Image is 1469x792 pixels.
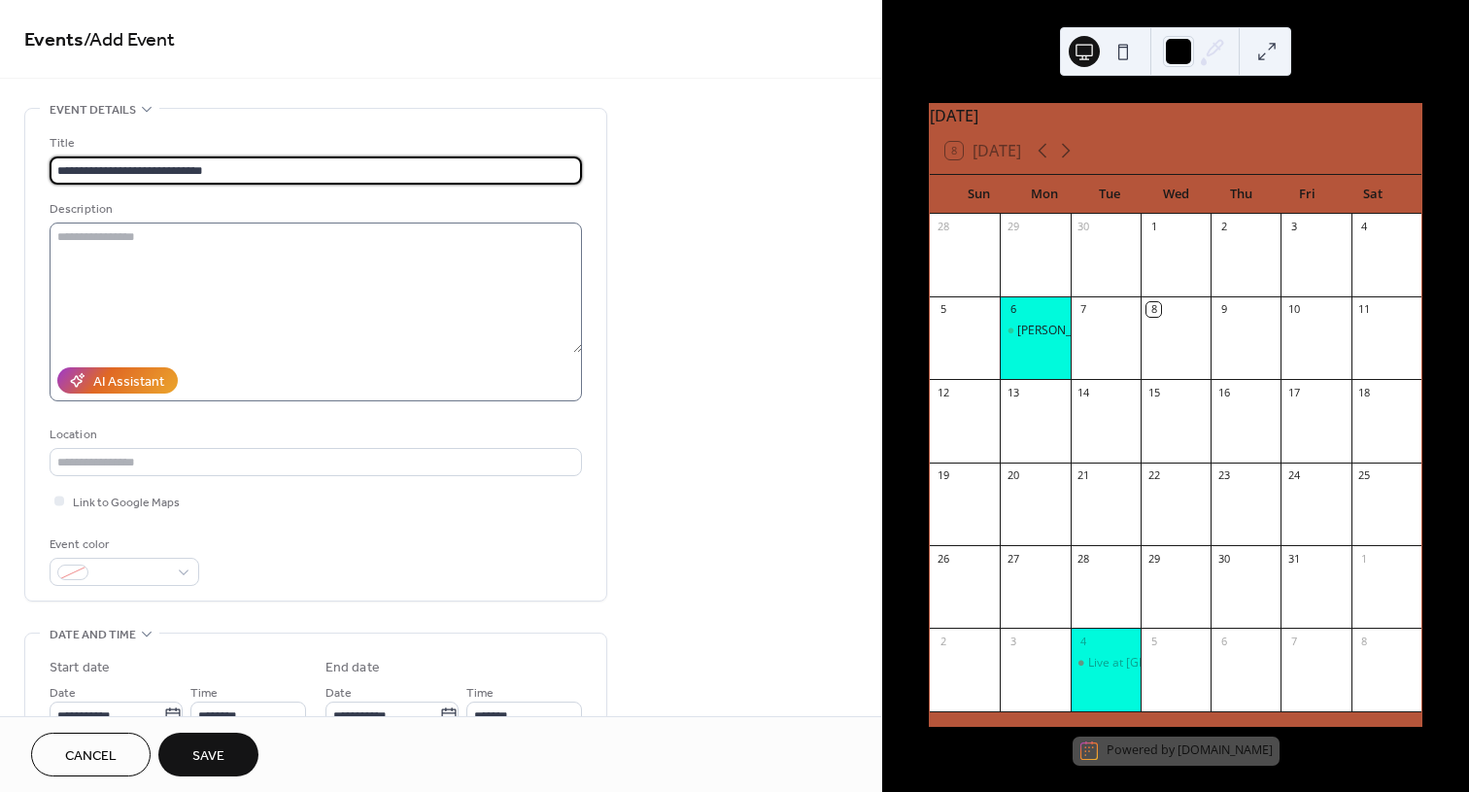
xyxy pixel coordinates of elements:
span: Event details [50,100,136,121]
div: Start date [50,658,110,678]
div: 5 [1146,634,1161,648]
div: 13 [1006,385,1020,399]
div: 4 [1357,220,1372,234]
span: / Add Event [84,21,175,59]
div: 25 [1357,468,1372,483]
div: Wed [1143,175,1209,214]
div: 29 [1146,551,1161,566]
a: [DOMAIN_NAME] [1178,742,1273,759]
button: Cancel [31,733,151,776]
div: Description [50,199,578,220]
button: AI Assistant [57,367,178,394]
div: 8 [1357,634,1372,648]
div: Location [50,425,578,445]
div: 6 [1006,302,1020,317]
div: 7 [1286,634,1301,648]
div: 18 [1357,385,1372,399]
div: 7 [1076,302,1091,317]
div: 24 [1286,468,1301,483]
span: Time [190,683,218,704]
div: 17 [1286,385,1301,399]
div: 31 [1286,551,1301,566]
div: 16 [1216,385,1231,399]
div: Marti Moreno at Zhora Darling [1000,323,1070,339]
div: [DATE] [930,104,1421,127]
div: Tue [1077,175,1144,214]
div: 27 [1006,551,1020,566]
div: 3 [1286,220,1301,234]
div: 30 [1216,551,1231,566]
div: Sat [1340,175,1406,214]
div: AI Assistant [93,372,164,393]
div: Mon [1011,175,1077,214]
div: 2 [936,634,950,648]
div: 26 [936,551,950,566]
div: 14 [1076,385,1091,399]
div: 3 [1006,634,1020,648]
div: 6 [1216,634,1231,648]
div: Live at [GEOGRAPHIC_DATA] [1088,655,1244,671]
div: Title [50,133,578,154]
div: 22 [1146,468,1161,483]
div: 9 [1216,302,1231,317]
span: Date and time [50,625,136,645]
div: 10 [1286,302,1301,317]
span: Cancel [65,746,117,767]
div: Event color [50,534,195,555]
div: End date [325,658,380,678]
div: 2 [1216,220,1231,234]
div: 30 [1076,220,1091,234]
span: Save [192,746,224,767]
div: Thu [1209,175,1275,214]
span: Link to Google Maps [73,493,180,513]
a: Events [24,21,84,59]
div: 1 [1146,220,1161,234]
span: Date [50,683,76,704]
div: 29 [1006,220,1020,234]
div: 1 [1357,551,1372,566]
div: Powered by [1107,742,1273,759]
div: 5 [936,302,950,317]
div: Live at Aster Cafe [1071,655,1141,671]
div: 21 [1076,468,1091,483]
div: 28 [936,220,950,234]
span: Time [466,683,494,704]
div: 19 [936,468,950,483]
div: 11 [1357,302,1372,317]
div: 12 [936,385,950,399]
div: 23 [1216,468,1231,483]
div: 15 [1146,385,1161,399]
div: 4 [1076,634,1091,648]
div: 20 [1006,468,1020,483]
div: 8 [1146,302,1161,317]
div: [PERSON_NAME] at [PERSON_NAME] [1017,323,1216,339]
div: Sun [945,175,1011,214]
span: Date [325,683,352,704]
div: 28 [1076,551,1091,566]
div: Fri [1275,175,1341,214]
button: Save [158,733,258,776]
